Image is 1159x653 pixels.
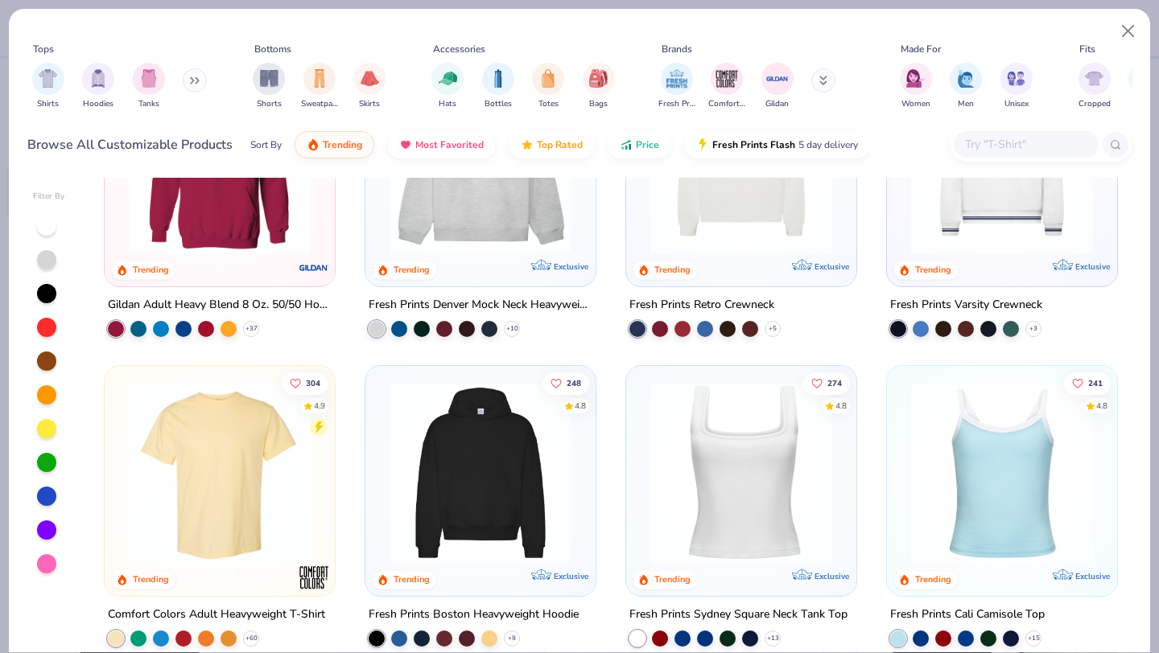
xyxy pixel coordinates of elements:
[532,63,564,110] div: filter for Totes
[769,324,777,334] span: + 5
[353,63,386,110] button: filter button
[539,69,557,88] img: Totes Image
[121,72,319,254] img: 01756b78-01f6-4cc6-8d8a-3c30c1a0c8ac
[39,69,57,88] img: Shirts Image
[579,382,777,564] img: d4a37e75-5f2b-4aef-9a6e-23330c63bbc0
[708,98,745,110] span: Comfort Colors
[958,98,974,110] span: Men
[82,63,114,110] button: filter button
[950,63,982,110] button: filter button
[89,69,107,88] img: Hoodies Image
[538,98,559,110] span: Totes
[361,69,379,88] img: Skirts Image
[245,633,258,643] span: + 60
[301,98,338,110] span: Sweatpants
[108,604,325,624] div: Comfort Colors Adult Heavyweight T-Shirt
[900,63,932,110] button: filter button
[761,63,794,110] button: filter button
[382,382,579,564] img: 91acfc32-fd48-4d6b-bdad-a4c1a30ac3fc
[27,135,233,154] div: Browse All Customizable Products
[642,382,840,564] img: 94a2aa95-cd2b-4983-969b-ecd512716e9a
[583,63,615,110] div: filter for Bags
[583,63,615,110] button: filter button
[963,135,1087,154] input: Try "T-Shirt"
[482,63,514,110] div: filter for Bottles
[684,131,870,158] button: Fresh Prints Flash5 day delivery
[658,63,695,110] button: filter button
[1088,379,1103,387] span: 241
[658,98,695,110] span: Fresh Prints
[1096,400,1107,412] div: 4.8
[567,379,581,387] span: 248
[890,295,1042,315] div: Fresh Prints Varsity Crewneck
[439,69,457,88] img: Hats Image
[1074,570,1109,581] span: Exclusive
[482,63,514,110] button: filter button
[1079,42,1095,56] div: Fits
[369,604,579,624] div: Fresh Prints Boston Heavyweight Hoodie
[554,261,588,272] span: Exclusive
[1113,16,1144,47] button: Close
[1029,324,1037,334] span: + 3
[37,98,59,110] span: Shirts
[579,72,777,254] img: a90f7c54-8796-4cb2-9d6e-4e9644cfe0fe
[1079,98,1111,110] span: Cropped
[715,67,739,91] img: Comfort Colors Image
[765,98,789,110] span: Gildan
[257,98,282,110] span: Shorts
[121,382,319,564] img: 029b8af0-80e6-406f-9fdc-fdf898547912
[485,98,512,110] span: Bottles
[662,42,692,56] div: Brands
[636,138,659,151] span: Price
[542,372,589,394] button: Like
[33,191,65,203] div: Filter By
[890,604,1045,624] div: Fresh Prints Cali Camisole Top
[33,42,54,56] div: Tops
[32,63,64,110] button: filter button
[900,63,932,110] div: filter for Women
[1000,63,1033,110] div: filter for Unisex
[431,63,464,110] button: filter button
[708,63,745,110] div: filter for Comfort Colors
[508,633,516,643] span: + 9
[642,72,840,254] img: 3abb6cdb-110e-4e18-92a0-dbcd4e53f056
[665,67,689,91] img: Fresh Prints Image
[1004,98,1029,110] span: Unisex
[696,138,709,151] img: flash.gif
[439,98,456,110] span: Hats
[82,63,114,110] div: filter for Hoodies
[1079,63,1111,110] button: filter button
[839,382,1037,564] img: 63ed7c8a-03b3-4701-9f69-be4b1adc9c5f
[906,69,925,88] img: Women Image
[798,136,858,154] span: 5 day delivery
[950,63,982,110] div: filter for Men
[133,63,165,110] div: filter for Tanks
[765,67,790,91] img: Gildan Image
[298,252,330,284] img: Gildan logo
[311,69,328,88] img: Sweatpants Image
[254,42,291,56] div: Bottoms
[957,69,975,88] img: Men Image
[431,63,464,110] div: filter for Hats
[83,98,113,110] span: Hoodies
[554,570,588,581] span: Exclusive
[489,69,507,88] img: Bottles Image
[629,604,848,624] div: Fresh Prints Sydney Square Neck Tank Top
[382,72,579,254] img: f5d85501-0dbb-4ee4-b115-c08fa3845d83
[1000,63,1033,110] button: filter button
[827,379,842,387] span: 274
[298,561,330,593] img: Comfort Colors logo
[589,98,608,110] span: Bags
[708,63,745,110] button: filter button
[1064,372,1111,394] button: Like
[295,131,374,158] button: Trending
[387,131,496,158] button: Most Favorited
[359,98,380,110] span: Skirts
[307,379,321,387] span: 304
[283,372,329,394] button: Like
[1074,261,1109,272] span: Exclusive
[253,63,285,110] div: filter for Shorts
[532,63,564,110] button: filter button
[901,42,941,56] div: Made For
[323,138,362,151] span: Trending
